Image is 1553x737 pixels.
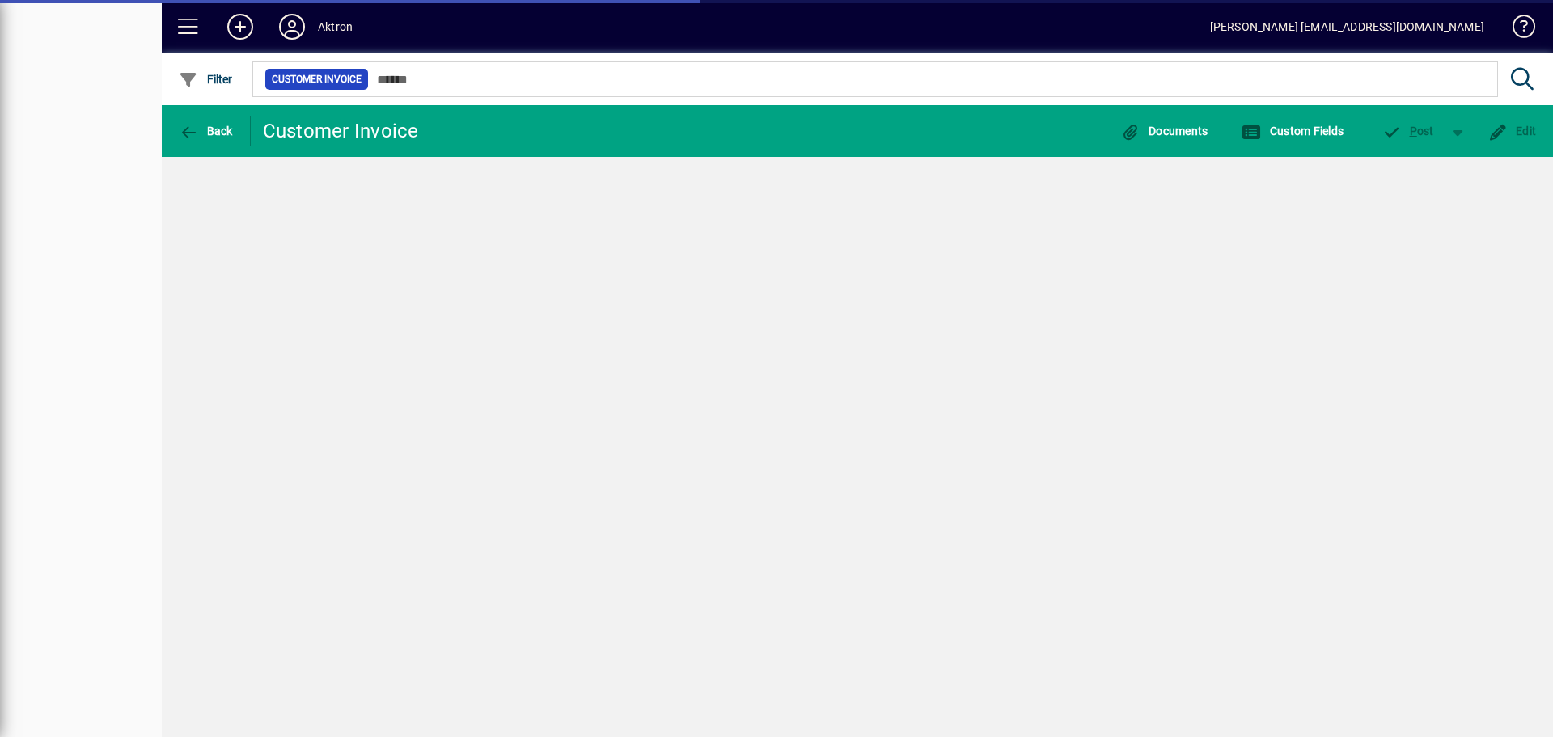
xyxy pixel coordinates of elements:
button: Filter [175,65,237,94]
a: Knowledge Base [1500,3,1533,56]
div: Aktron [318,14,353,40]
div: Customer Invoice [263,118,419,144]
span: Documents [1121,125,1208,138]
button: Edit [1484,116,1541,146]
button: Back [175,116,237,146]
button: Profile [266,12,318,41]
span: ost [1382,125,1434,138]
button: Documents [1117,116,1212,146]
span: P [1410,125,1417,138]
div: [PERSON_NAME] [EMAIL_ADDRESS][DOMAIN_NAME] [1210,14,1484,40]
span: Custom Fields [1242,125,1344,138]
app-page-header-button: Back [162,116,251,146]
span: Filter [179,73,233,86]
span: Customer Invoice [272,71,362,87]
button: Custom Fields [1238,116,1348,146]
span: Back [179,125,233,138]
button: Post [1373,116,1442,146]
span: Edit [1488,125,1537,138]
button: Add [214,12,266,41]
